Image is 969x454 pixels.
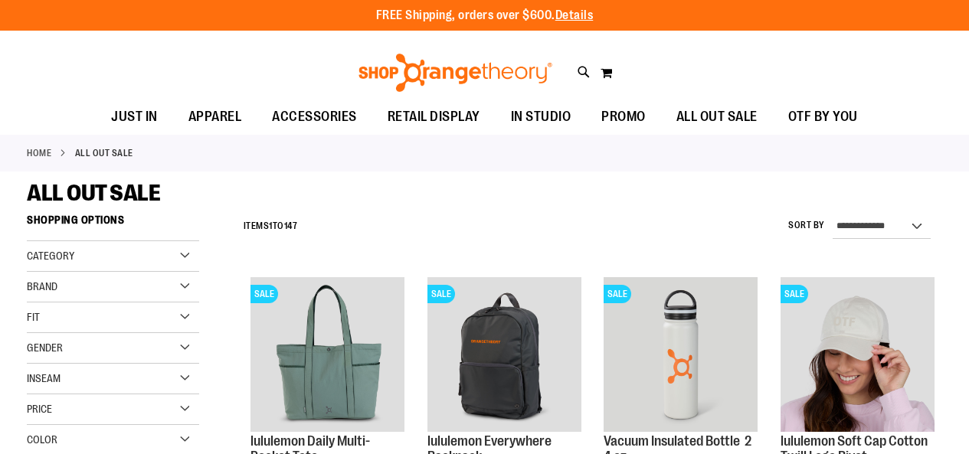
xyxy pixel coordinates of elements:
[781,285,808,303] span: SALE
[427,277,581,433] a: lululemon Everywhere BackpackSALE
[781,277,935,431] img: OTF lululemon Soft Cap Cotton Twill Logo Rivet Khaki
[284,220,298,231] span: 147
[250,285,278,303] span: SALE
[75,146,133,160] strong: ALL OUT SALE
[601,100,646,134] span: PROMO
[111,100,158,134] span: JUST IN
[188,100,242,134] span: APPAREL
[272,100,357,134] span: ACCESSORIES
[555,8,594,22] a: Details
[604,285,631,303] span: SALE
[676,100,758,134] span: ALL OUT SALE
[27,207,199,241] strong: Shopping Options
[27,341,63,354] span: Gender
[27,250,74,262] span: Category
[244,214,298,238] h2: Items to
[27,372,61,384] span: Inseam
[250,277,404,433] a: lululemon Daily Multi-Pocket ToteSALE
[788,100,858,134] span: OTF BY YOU
[27,280,57,292] span: Brand
[788,219,825,232] label: Sort By
[376,7,594,24] p: FREE Shipping, orders over $600.
[27,403,52,415] span: Price
[781,277,935,433] a: OTF lululemon Soft Cap Cotton Twill Logo Rivet KhakiSALE
[604,277,758,433] a: Vacuum Insulated Bottle 24 ozSALE
[427,285,455,303] span: SALE
[27,311,40,323] span: Fit
[604,277,758,431] img: Vacuum Insulated Bottle 24 oz
[269,220,273,231] span: 1
[27,433,57,446] span: Color
[427,277,581,431] img: lululemon Everywhere Backpack
[250,277,404,431] img: lululemon Daily Multi-Pocket Tote
[27,146,51,160] a: Home
[27,180,160,206] span: ALL OUT SALE
[356,54,555,92] img: Shop Orangetheory
[388,100,480,134] span: RETAIL DISPLAY
[511,100,571,134] span: IN STUDIO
